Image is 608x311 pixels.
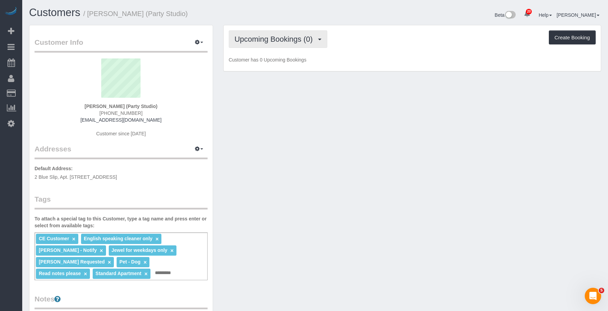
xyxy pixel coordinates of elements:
a: × [72,236,75,242]
legend: Notes [35,294,208,309]
span: CE Customer [39,236,69,241]
img: Automaid Logo [4,7,18,16]
a: × [156,236,159,242]
a: × [100,248,103,254]
span: Pet - Dog [119,259,140,265]
img: New interface [504,11,516,20]
legend: Customer Info [35,37,208,53]
a: × [170,248,173,254]
span: 2 Blue Slip, Apt. [STREET_ADDRESS] [35,174,117,180]
span: Customer since [DATE] [96,131,146,136]
span: [PHONE_NUMBER] [100,110,143,116]
a: 20 [520,7,534,22]
a: Beta [495,12,516,18]
a: [PERSON_NAME] [557,12,599,18]
button: Create Booking [549,30,596,45]
span: English speaking cleaner only [84,236,153,241]
p: Customer has 0 Upcoming Bookings [229,56,596,63]
label: Default Address: [35,165,73,172]
button: Upcoming Bookings (0) [229,30,328,48]
a: × [108,259,111,265]
small: / [PERSON_NAME] (Party Studio) [83,10,188,17]
a: Help [539,12,552,18]
strong: [PERSON_NAME] (Party Studio) [84,104,157,109]
span: Read notes please [39,271,81,276]
a: × [144,271,147,277]
legend: Tags [35,194,208,209]
a: × [84,271,87,277]
span: Jewel for weekdays only [111,247,167,253]
a: [EMAIL_ADDRESS][DOMAIN_NAME] [80,117,161,123]
span: Upcoming Bookings (0) [235,35,316,43]
a: × [144,259,147,265]
span: 20 [526,9,532,14]
span: [PERSON_NAME] Requested [39,259,105,265]
iframe: Intercom live chat [585,288,601,304]
a: Customers [29,6,80,18]
span: Standard Apartment [95,271,141,276]
span: [PERSON_NAME] - Notify [39,247,97,253]
label: To attach a special tag to this Customer, type a tag name and press enter or select from availabl... [35,215,208,229]
span: 5 [599,288,604,293]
